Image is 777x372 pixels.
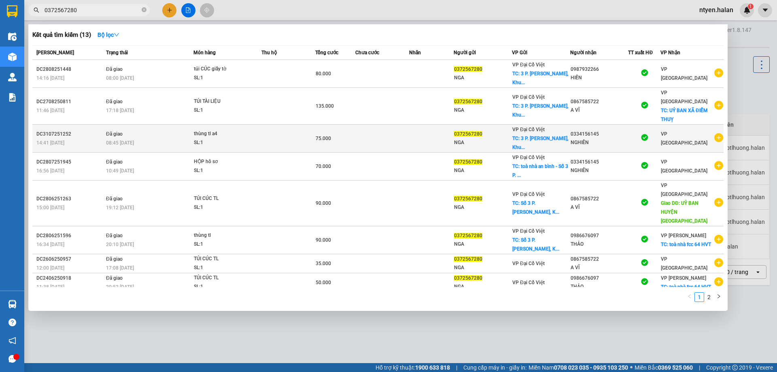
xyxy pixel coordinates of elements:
[8,355,16,363] span: message
[106,66,123,72] span: Đã giao
[106,275,123,281] span: Đã giao
[194,203,255,212] div: SL: 1
[315,50,338,55] span: Tổng cước
[106,233,123,238] span: Đã giao
[454,240,512,249] div: NGA
[454,166,512,175] div: NGA
[571,65,628,74] div: 0987932266
[261,50,277,55] span: Thu hộ
[714,101,723,110] span: plus-circle
[316,71,331,77] span: 80.000
[512,71,569,85] span: TC: 3 P. [PERSON_NAME], Khu...
[8,93,17,102] img: solution-icon
[512,228,545,234] span: VP Đại Cồ Việt
[194,283,255,291] div: SL: 1
[194,255,255,264] div: TÚI CÚC TL
[91,28,126,41] button: Bộ lọcdown
[34,7,39,13] span: search
[36,130,104,138] div: DC3107251252
[193,50,216,55] span: Món hàng
[571,166,628,175] div: NGHIÊN
[661,159,707,174] span: VP [GEOGRAPHIC_DATA]
[512,50,527,55] span: VP Gửi
[454,233,482,238] span: 0372567280
[106,140,134,146] span: 08:45 [DATE]
[714,198,723,207] span: plus-circle
[571,74,628,82] div: HIỀN
[316,280,331,285] span: 50.000
[512,164,568,178] span: TC: toà nhà an bình - Số 3 P. ...
[685,292,694,302] button: left
[36,75,64,81] span: 14:16 [DATE]
[36,255,104,264] div: DC2606250957
[661,66,707,81] span: VP [GEOGRAPHIC_DATA]
[512,261,545,266] span: VP Đại Cồ Việt
[512,127,545,132] span: VP Đại Cồ Việt
[106,99,123,104] span: Đã giao
[571,98,628,106] div: 0867585722
[106,75,134,81] span: 08:00 [DATE]
[512,62,545,68] span: VP Đại Cồ Việt
[36,242,64,247] span: 16:34 [DATE]
[106,205,134,210] span: 19:12 [DATE]
[114,32,119,38] span: down
[106,256,123,262] span: Đã giao
[512,103,569,118] span: TC: 3 P. [PERSON_NAME], Khu...
[454,264,512,272] div: NGA
[194,130,255,138] div: thùng tl a4
[194,231,255,240] div: thùng tl
[36,265,64,271] span: 12:00 [DATE]
[316,261,331,266] span: 35.000
[661,108,708,122] span: TC: UỶ BAN XÃ ĐIỀM THUỴ
[512,237,559,252] span: TC: Số 3 P. [PERSON_NAME], K...
[714,68,723,77] span: plus-circle
[660,50,680,55] span: VP Nhận
[454,66,482,72] span: 0372567280
[716,294,721,299] span: right
[45,6,140,15] input: Tìm tên, số ĐT hoặc mã đơn
[106,159,123,165] span: Đã giao
[687,294,692,299] span: left
[714,235,723,244] span: plus-circle
[704,292,714,302] li: 2
[316,103,334,109] span: 135.000
[628,50,653,55] span: TT xuất HĐ
[714,133,723,142] span: plus-circle
[714,292,724,302] button: right
[106,168,134,174] span: 10:49 [DATE]
[454,159,482,165] span: 0372567280
[661,90,707,104] span: VP [GEOGRAPHIC_DATA]
[571,158,628,166] div: 0334156145
[36,50,74,55] span: [PERSON_NAME]
[571,283,628,291] div: THẢO
[571,203,628,212] div: A VĨ
[106,242,134,247] span: 20:10 [DATE]
[571,264,628,272] div: A VĨ
[571,274,628,283] div: 0986676097
[36,274,104,283] div: DC2406250918
[695,293,704,302] a: 1
[661,131,707,146] span: VP [GEOGRAPHIC_DATA]
[36,205,64,210] span: 15:00 [DATE]
[106,131,123,137] span: Đã giao
[36,284,64,290] span: 11:38 [DATE]
[194,240,255,249] div: SL: 1
[714,161,723,170] span: plus-circle
[454,256,482,262] span: 0372567280
[661,256,707,271] span: VP [GEOGRAPHIC_DATA]
[36,140,64,146] span: 14:41 [DATE]
[571,232,628,240] div: 0986676097
[316,237,331,243] span: 90.000
[454,99,482,104] span: 0372567280
[661,233,706,238] span: VP [PERSON_NAME]
[106,196,123,202] span: Đã giao
[8,32,17,41] img: warehouse-icon
[36,232,104,240] div: DC2806251596
[512,200,559,215] span: TC: Số 3 P. [PERSON_NAME], K...
[512,94,545,100] span: VP Đại Cồ Việt
[571,138,628,147] div: NGHIÊN
[194,138,255,147] div: SL: 1
[8,319,16,326] span: question-circle
[194,264,255,272] div: SL: 1
[194,194,255,203] div: TÚI CÚC TL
